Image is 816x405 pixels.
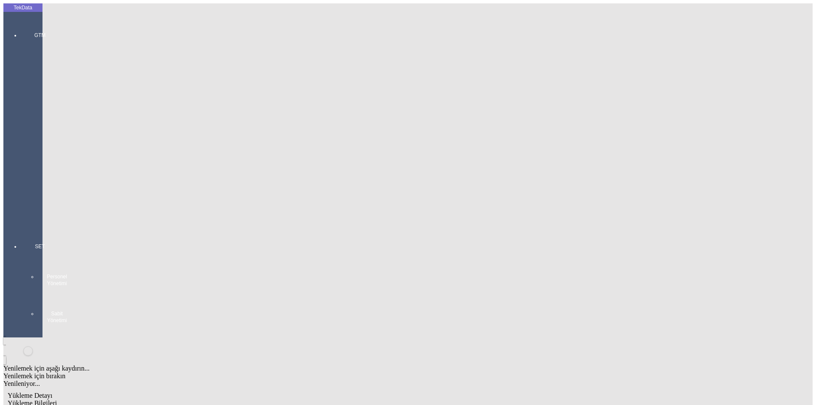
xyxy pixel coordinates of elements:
span: Yükleme Detayı [8,392,52,399]
span: Sabit Yönetimi [44,310,70,324]
div: Yenilemek için bırakın [3,372,685,380]
div: Yenileniyor... [3,380,685,388]
span: SET [27,243,53,250]
div: TekData [3,4,42,11]
div: Yenilemek için aşağı kaydırın... [3,365,685,372]
span: Personel Yönetimi [44,273,70,287]
span: GTM [27,32,53,39]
